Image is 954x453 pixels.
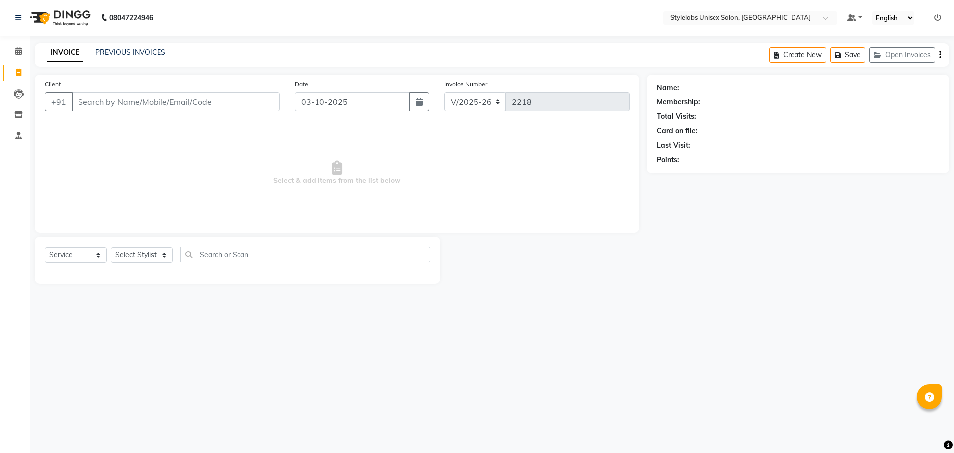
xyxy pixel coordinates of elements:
button: Open Invoices [869,47,935,63]
label: Date [295,80,308,89]
div: Last Visit: [657,140,690,151]
input: Search or Scan [180,247,430,262]
b: 08047224946 [109,4,153,32]
iframe: chat widget [912,413,944,443]
div: Points: [657,155,679,165]
span: Select & add items from the list below [45,123,630,223]
img: logo [25,4,93,32]
a: PREVIOUS INVOICES [95,48,165,57]
div: Membership: [657,97,700,107]
a: INVOICE [47,44,83,62]
button: Create New [769,47,826,63]
div: Name: [657,83,679,93]
label: Invoice Number [444,80,487,89]
label: Client [45,80,61,89]
button: Save [830,47,865,63]
button: +91 [45,92,73,111]
input: Search by Name/Mobile/Email/Code [72,92,280,111]
div: Card on file: [657,126,698,136]
div: Total Visits: [657,111,696,122]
